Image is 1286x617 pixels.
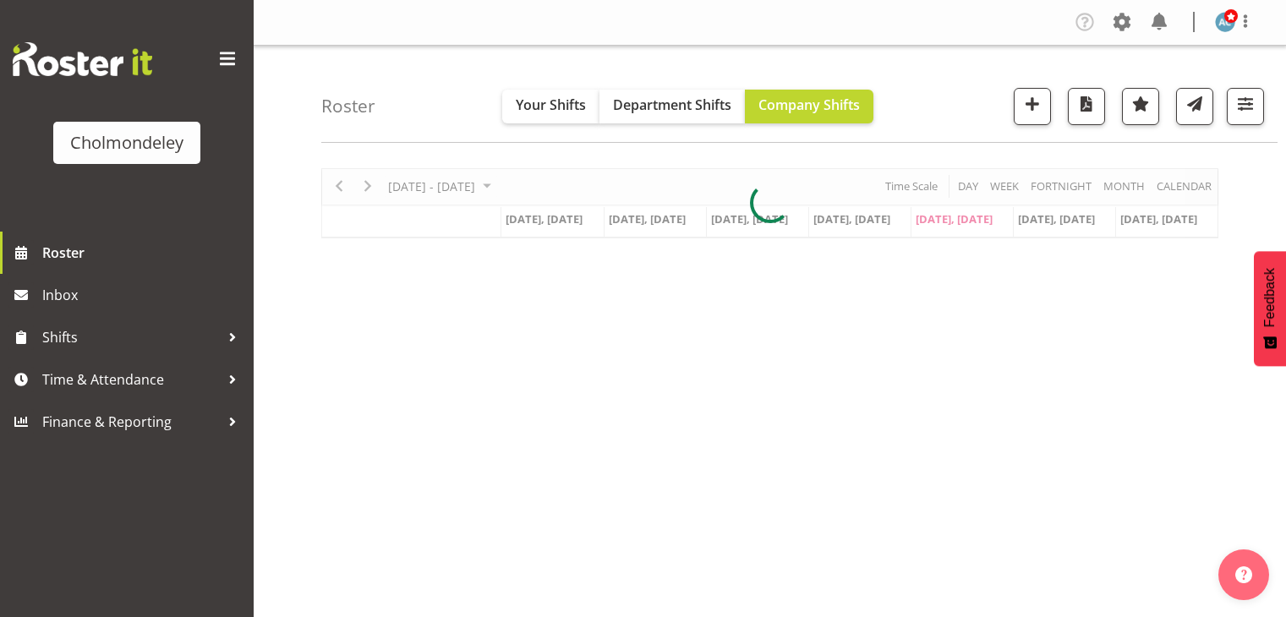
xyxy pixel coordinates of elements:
[42,325,220,350] span: Shifts
[1014,88,1051,125] button: Add a new shift
[42,282,245,308] span: Inbox
[516,96,586,114] span: Your Shifts
[613,96,731,114] span: Department Shifts
[42,409,220,434] span: Finance & Reporting
[758,96,860,114] span: Company Shifts
[1227,88,1264,125] button: Filter Shifts
[745,90,873,123] button: Company Shifts
[13,42,152,76] img: Rosterit website logo
[1068,88,1105,125] button: Download a PDF of the roster according to the set date range.
[1176,88,1213,125] button: Send a list of all shifts for the selected filtered period to all rostered employees.
[1254,251,1286,366] button: Feedback - Show survey
[599,90,745,123] button: Department Shifts
[42,367,220,392] span: Time & Attendance
[1122,88,1159,125] button: Highlight an important date within the roster.
[1262,268,1278,327] span: Feedback
[1235,566,1252,583] img: help-xxl-2.png
[42,240,245,265] span: Roster
[502,90,599,123] button: Your Shifts
[321,96,375,116] h4: Roster
[1215,12,1235,32] img: additional-cycp-required1509.jpg
[70,130,183,156] div: Cholmondeley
